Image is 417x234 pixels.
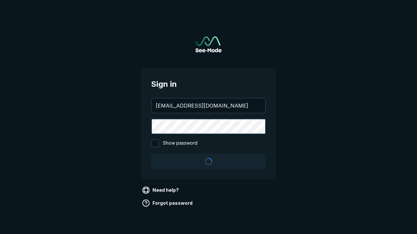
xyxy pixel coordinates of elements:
input: your@email.com [152,98,265,113]
span: Show password [163,139,197,147]
a: Need help? [141,185,181,195]
a: Forgot password [141,198,195,208]
span: Sign in [151,78,266,90]
img: See-Mode Logo [195,36,222,52]
a: Go to sign in [195,36,222,52]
